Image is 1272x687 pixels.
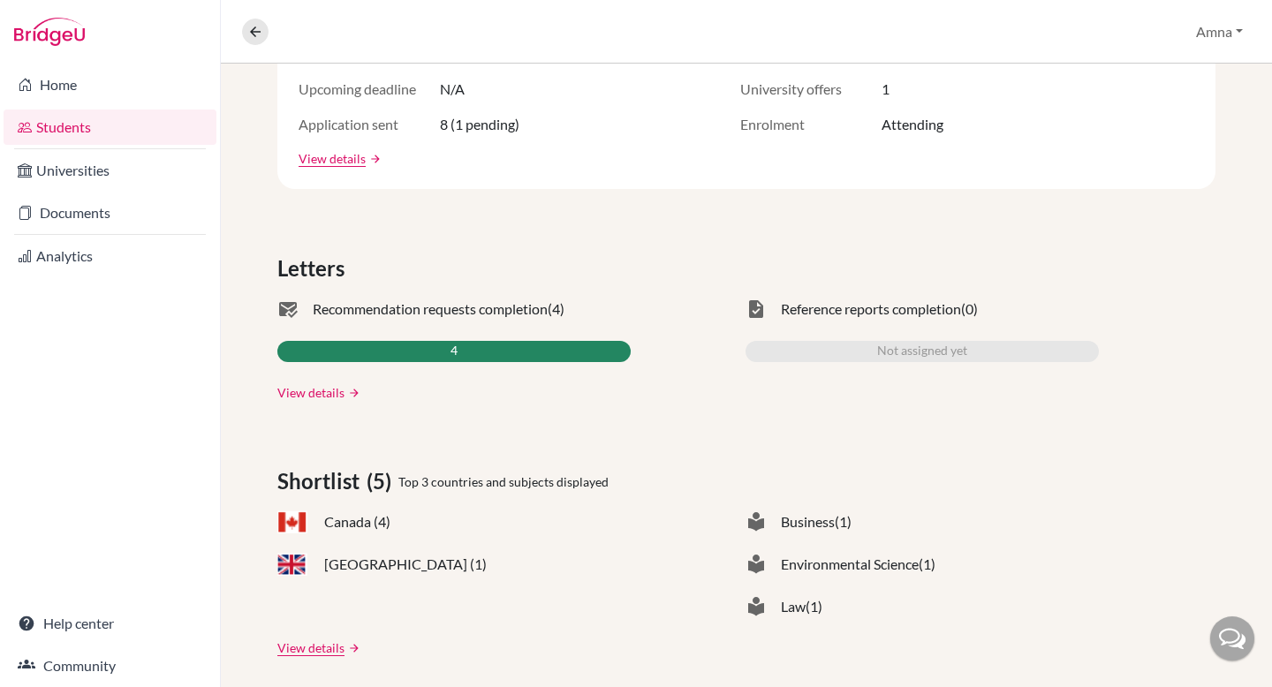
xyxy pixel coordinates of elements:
span: 4 [450,341,458,362]
span: Environmental Science [781,554,919,575]
span: Reference reports completion [781,298,961,320]
span: Enrolment [740,114,882,135]
a: View details [277,383,344,402]
a: View details [299,149,366,168]
span: (1) [835,511,852,532]
span: Upcoming deadline [299,79,440,100]
span: local_library [746,596,767,617]
span: mark_email_read [277,298,299,320]
a: View details [277,638,344,657]
a: Documents [4,195,216,230]
a: arrow_forward [344,642,360,654]
a: Students [4,109,216,145]
span: 8 (1 pending) [440,114,519,135]
span: Business [781,511,835,532]
span: GB [277,554,307,576]
span: local_library [746,511,767,532]
span: Recommendation requests completion [313,298,548,320]
span: Not assigned yet [877,341,967,362]
span: task [746,298,767,320]
a: Community [4,648,216,683]
a: Home [4,67,216,102]
span: [GEOGRAPHIC_DATA] (1) [324,554,487,575]
a: Analytics [4,238,216,274]
span: University offers [740,79,882,100]
span: Top 3 countries and subjects displayed [398,472,609,491]
a: arrow_forward [344,387,360,399]
span: Shortlist [277,465,367,497]
span: (1) [806,596,822,617]
span: Attending [882,114,943,135]
span: Application sent [299,114,440,135]
span: (5) [367,465,398,497]
span: (4) [548,298,564,320]
span: (1) [919,554,935,575]
span: CA [277,511,307,533]
span: Letters [277,253,352,284]
span: Canada (4) [324,511,390,532]
span: Help [41,12,77,28]
span: local_library [746,554,767,575]
a: Universities [4,153,216,188]
button: Amna [1188,15,1251,49]
span: (0) [961,298,978,320]
a: arrow_forward [366,153,382,165]
span: 1 [882,79,890,100]
img: Bridge-U [14,18,85,46]
a: Help center [4,606,216,641]
span: N/A [440,79,465,100]
span: Law [781,596,806,617]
